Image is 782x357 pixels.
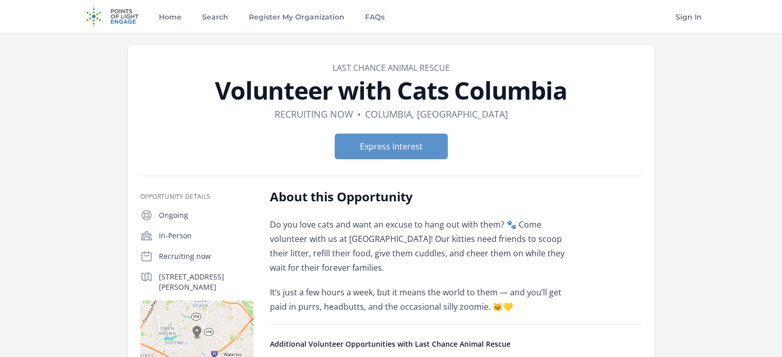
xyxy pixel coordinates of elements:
h2: About this Opportunity [270,189,571,205]
button: Express Interest [335,134,448,159]
p: [STREET_ADDRESS][PERSON_NAME] [159,272,253,292]
p: Do you love cats and want an excuse to hang out with them? 🐾 Come volunteer with us at [GEOGRAPHI... [270,217,571,275]
div: • [357,107,361,121]
dd: Recruiting now [275,107,353,121]
h3: Opportunity Details [140,193,253,201]
p: In-Person [159,231,253,241]
dd: Columbia, [GEOGRAPHIC_DATA] [365,107,508,121]
a: Last Chance Animal Rescue [333,62,450,73]
p: It’s just a few hours a week, but it means the world to them — and you’ll get paid in purrs, head... [270,285,571,314]
p: Ongoing [159,210,253,220]
h1: Volunteer with Cats Columbia [140,78,642,103]
h4: Additional Volunteer Opportunities with Last Chance Animal Rescue [270,339,642,349]
p: Recruiting now [159,251,253,261]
